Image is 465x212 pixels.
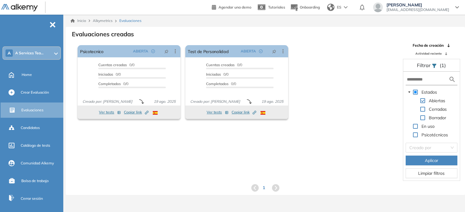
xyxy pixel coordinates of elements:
iframe: Chat Widget [435,183,465,212]
span: Cerradas [429,106,447,112]
button: pushpin [160,46,173,56]
span: Tutoriales [268,5,285,9]
span: Copiar link [232,110,256,115]
span: 19 ago. 2025 [151,99,178,104]
span: Cuentas creadas [98,63,127,67]
div: Widget de chat [435,183,465,212]
a: Agendar una demo [212,3,251,10]
span: 0/0 [206,81,236,86]
span: [EMAIL_ADDRESS][DOMAIN_NAME] [386,7,449,12]
img: ESP [153,111,158,115]
a: Psicotecnico [80,45,103,57]
span: Creado por: [PERSON_NAME] [188,99,243,104]
span: 0/0 [98,81,128,86]
span: Catálogo de tests [21,143,50,148]
span: ES [337,5,341,10]
img: ESP [260,111,265,115]
span: 0/0 [206,72,229,77]
span: Completados [206,81,229,86]
span: Iniciadas [206,72,221,77]
span: Evaluaciones [21,107,44,113]
span: check-circle [151,49,155,53]
span: Psicotécnicos [421,132,448,138]
span: Onboarding [300,5,320,9]
span: 19 ago. 2025 [259,99,286,104]
span: Cerrar sesión [21,196,43,201]
span: Home [22,72,32,77]
span: Comunidad Alkemy [21,160,54,166]
span: ABIERTA [133,49,148,54]
img: arrow [344,6,348,9]
span: check-circle [259,49,263,53]
span: [PERSON_NAME] [386,2,449,7]
span: Evaluaciones [119,18,142,23]
span: Limpiar filtros [418,170,445,177]
img: search icon [449,76,456,83]
button: Copiar link [232,109,256,116]
a: Test de Personalidad [188,45,229,57]
span: Psicotécnicos [420,131,449,138]
button: Copiar link [124,109,149,116]
span: En uso [421,124,435,129]
a: Inicio [71,18,86,23]
span: pushpin [272,49,276,54]
span: Agendar una demo [219,5,251,9]
img: world [327,4,334,11]
span: 0/0 [98,72,121,77]
button: Aplicar [406,156,457,165]
span: A Services Tea... [15,51,44,56]
span: Borrador [429,115,446,120]
span: Cerradas [428,106,448,113]
span: Bolsa de trabajo [21,178,49,184]
button: pushpin [267,46,281,56]
span: Borrador [428,114,447,121]
span: Candidatos [21,125,40,131]
span: Abiertas [429,98,445,103]
span: Actividad reciente [415,51,442,56]
span: Cuentas creadas [206,63,235,67]
span: caret-down [408,91,411,94]
span: pushpin [164,49,169,54]
button: Ver tests [207,109,229,116]
span: A [8,51,11,56]
span: Creado por: [PERSON_NAME] [80,99,135,104]
span: 1 [263,185,265,191]
span: Iniciadas [98,72,113,77]
span: (1) [440,62,446,69]
span: Crear Evaluación [21,90,49,95]
span: Estados [420,88,438,96]
button: Onboarding [290,1,320,14]
span: 0/0 [206,63,242,67]
span: Filtrar [417,62,432,68]
img: Logo [1,4,38,12]
span: Estados [421,89,437,95]
span: En uso [420,123,436,130]
span: ABIERTA [241,49,256,54]
span: 0/0 [98,63,135,67]
span: Aplicar [425,157,438,164]
h3: Evaluaciones creadas [72,31,134,38]
span: Fecha de creación [413,43,444,48]
button: Ver tests [99,109,121,116]
span: Alkymetrics [93,18,113,23]
span: Copiar link [124,110,149,115]
span: Abiertas [428,97,446,104]
span: Completados [98,81,121,86]
button: Limpiar filtros [406,168,457,178]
